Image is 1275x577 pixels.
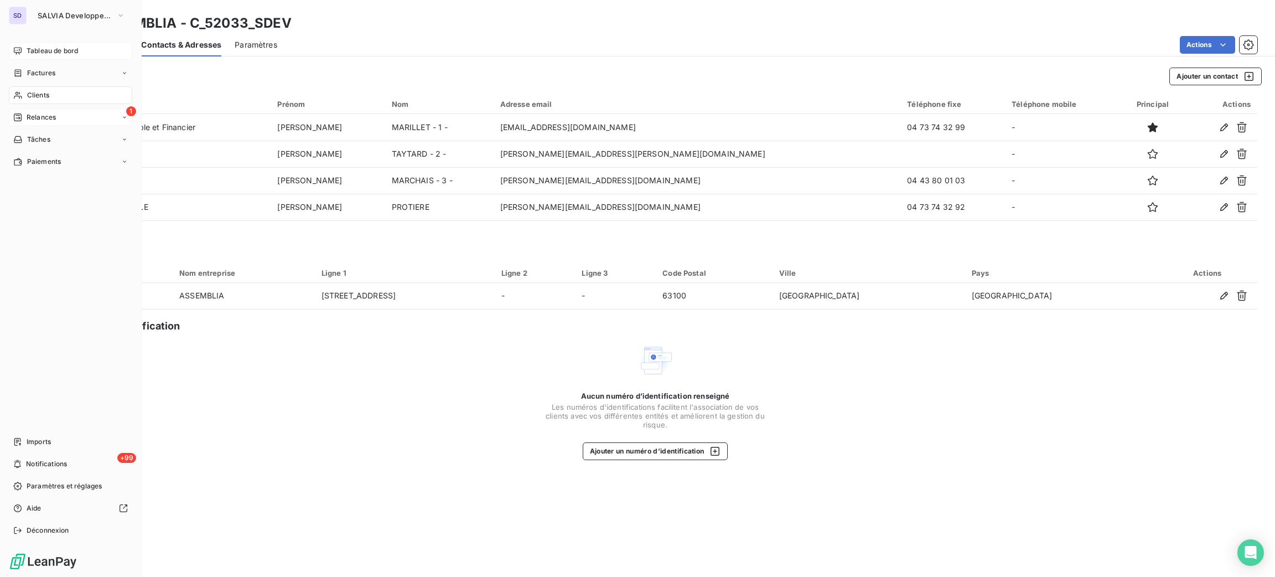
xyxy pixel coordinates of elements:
span: Imports [27,437,51,447]
td: - [495,283,576,310]
div: SD [9,7,27,24]
a: 1Relances [9,109,132,126]
div: Code Postal [662,269,766,277]
button: Ajouter un contact [1169,68,1262,85]
span: Relances [27,112,56,122]
div: Open Intercom Messenger [1237,539,1264,566]
td: ASSEMBLIA [173,283,315,310]
td: [PERSON_NAME] [271,114,385,141]
span: Paramètres et réglages [27,481,102,491]
span: Notifications [26,459,67,469]
td: ADJ RESP COMPTABLE [53,194,271,220]
td: [EMAIL_ADDRESS][DOMAIN_NAME] [494,114,901,141]
td: [PERSON_NAME] [271,194,385,220]
td: MARILLET - 1 - [385,114,494,141]
span: Aide [27,503,42,513]
div: Actions [1193,100,1251,109]
td: 04 73 74 32 92 [900,194,1005,220]
button: Actions [1180,36,1235,54]
td: PROTIERE [385,194,494,220]
img: Empty state [637,343,673,378]
span: Tâches [27,135,50,145]
td: 04 73 74 32 99 [900,114,1005,141]
a: Paramètres et réglages [9,477,132,495]
div: Téléphone mobile [1012,100,1113,109]
span: SALVIA Developpement [38,11,112,20]
td: 04 43 80 01 03 [900,167,1005,194]
a: Tâches [9,131,132,148]
td: [STREET_ADDRESS] [315,283,495,310]
span: Contacts & Adresses [141,39,221,50]
td: [PERSON_NAME] [271,141,385,167]
div: Civilité [60,100,264,109]
span: Aucun numéro d’identification renseigné [581,391,730,400]
div: Ligne 3 [582,269,649,277]
div: Pays [972,269,1151,277]
a: Clients [9,86,132,104]
td: [GEOGRAPHIC_DATA] [773,283,965,310]
span: 1 [126,106,136,116]
span: Paiements [27,157,61,167]
td: Responsable Comptable et Financier [53,114,271,141]
td: TAYTARD - 2 - [385,141,494,167]
td: - [1005,167,1119,194]
td: - [1005,194,1119,220]
img: Logo LeanPay [9,553,77,570]
td: 63100 [656,283,773,310]
span: Les numéros d'identifications facilitent l'association de vos clients avec vos différentes entité... [545,403,766,429]
div: Adresse email [500,100,894,109]
span: +99 [117,453,136,463]
div: Principal [1126,100,1179,109]
td: - [1005,141,1119,167]
a: Imports [9,433,132,451]
h3: ASSEMBLIA - C_52033_SDEV [97,13,292,33]
span: Déconnexion [27,526,69,535]
td: [PERSON_NAME][EMAIL_ADDRESS][DOMAIN_NAME] [494,194,901,220]
span: Tableau de bord [27,46,78,56]
div: Ville [779,269,958,277]
span: Paramètres [235,39,277,50]
a: Factures [9,64,132,82]
span: Clients [27,90,49,100]
span: Factures [27,68,55,78]
td: COMPTABLE [53,167,271,194]
td: - [575,283,656,310]
td: - [1005,114,1119,141]
td: MARCHAIS - 3 - [385,167,494,194]
td: [PERSON_NAME][EMAIL_ADDRESS][DOMAIN_NAME] [494,167,901,194]
button: Ajouter un numéro d’identification [583,442,728,460]
td: [PERSON_NAME][EMAIL_ADDRESS][PERSON_NAME][DOMAIN_NAME] [494,141,901,167]
div: Actions [1164,269,1251,277]
div: Prénom [277,100,378,109]
div: Ligne 2 [501,269,569,277]
td: COMPTABLE [53,141,271,167]
td: [GEOGRAPHIC_DATA] [965,283,1158,310]
div: Nom entreprise [179,269,308,277]
a: Aide [9,499,132,517]
div: Téléphone fixe [907,100,998,109]
a: Tableau de bord [9,42,132,60]
a: Paiements [9,153,132,171]
div: Nom [392,100,487,109]
div: Ligne 1 [322,269,488,277]
td: [PERSON_NAME] [271,167,385,194]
